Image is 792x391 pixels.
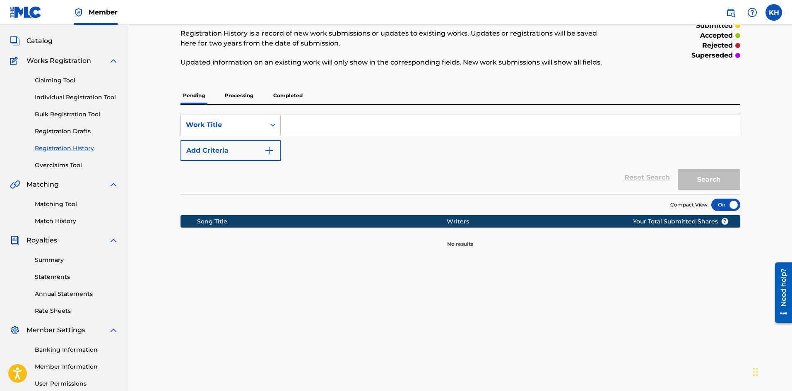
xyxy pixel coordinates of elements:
iframe: Resource Center [769,259,792,326]
div: Work Title [186,120,260,130]
img: expand [108,325,118,335]
div: Song Title [197,217,447,226]
a: Match History [35,217,118,225]
iframe: Chat Widget [751,351,792,391]
a: CatalogCatalog [10,36,53,46]
p: rejected [702,41,733,50]
span: Catalog [26,36,53,46]
img: Matching [10,180,20,190]
span: ? [722,218,728,225]
a: Claiming Tool [35,76,118,85]
img: Royalties [10,235,20,245]
img: Works Registration [10,56,21,66]
img: Top Rightsholder [74,7,84,17]
img: search [726,7,736,17]
img: Member Settings [10,325,20,335]
span: Member [89,7,118,17]
a: Matching Tool [35,200,118,209]
a: Public Search [722,4,739,21]
button: Add Criteria [181,140,281,161]
span: Member Settings [26,325,85,335]
p: Pending [181,87,207,104]
a: Annual Statements [35,290,118,298]
img: expand [108,180,118,190]
a: Rate Sheets [35,307,118,315]
span: Compact View [670,201,708,209]
p: superseded [691,50,733,60]
div: User Menu [766,4,782,21]
a: Bulk Registration Tool [35,110,118,119]
img: 9d2ae6d4665cec9f34b9.svg [264,146,274,156]
span: Royalties [26,235,57,245]
img: MLC Logo [10,6,42,18]
a: Registration Drafts [35,127,118,136]
p: accepted [700,31,733,41]
form: Search Form [181,115,740,194]
img: help [747,7,757,17]
div: Drag [753,360,758,384]
p: Processing [222,87,256,104]
img: expand [108,235,118,245]
span: Works Registration [26,56,91,66]
span: Matching [26,180,59,190]
p: Registration History is a record of new work submissions or updates to existing works. Updates or... [181,29,611,48]
a: Statements [35,273,118,281]
a: SummarySummary [10,16,60,26]
img: Catalog [10,36,20,46]
div: Writers [447,217,660,226]
a: Summary [35,256,118,264]
a: Individual Registration Tool [35,93,118,102]
a: User Permissions [35,379,118,388]
a: Banking Information [35,345,118,354]
span: Your Total Submitted Shares [633,217,729,226]
p: Completed [271,87,305,104]
img: expand [108,56,118,66]
a: Member Information [35,362,118,371]
p: Updated information on an existing work will only show in the corresponding fields. New work subm... [181,58,611,67]
a: Overclaims Tool [35,161,118,170]
div: Help [744,4,761,21]
p: No results [447,230,473,248]
p: submitted [696,21,733,31]
a: Registration History [35,144,118,153]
